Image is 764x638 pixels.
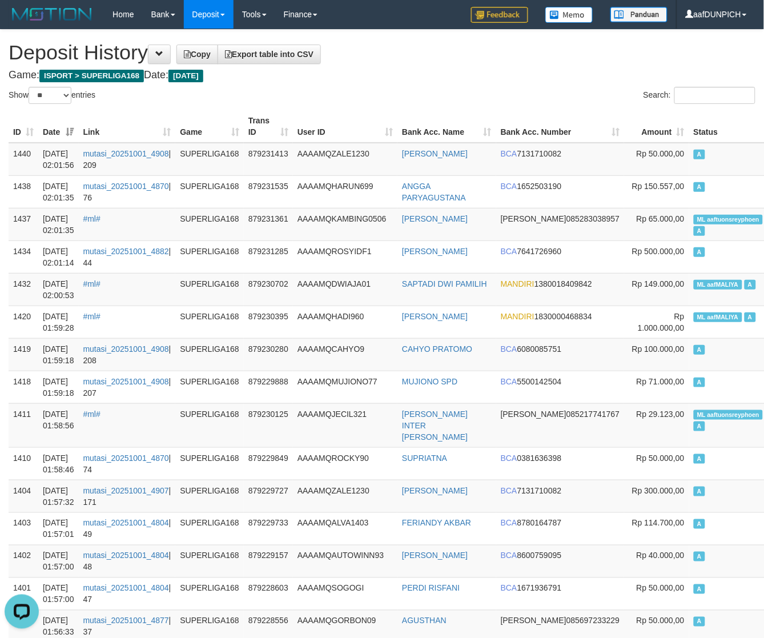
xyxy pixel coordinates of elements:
td: | 49 [79,512,176,545]
td: | 76 [79,175,176,208]
td: 7131710082 [496,143,625,176]
th: Date: activate to sort column ascending [38,110,79,143]
span: Approved [694,617,705,627]
a: mutasi_20251001_4877 [83,616,169,625]
td: SUPERLIGA168 [175,273,244,306]
td: [DATE] 02:00:53 [38,273,79,306]
td: SUPERLIGA168 [175,480,244,512]
td: 6080085751 [496,338,625,371]
td: 1404 [9,480,38,512]
td: 7641726960 [496,240,625,273]
a: mutasi_20251001_4804 [83,584,169,593]
button: Open LiveChat chat widget [5,5,39,39]
td: | 47 [79,577,176,610]
span: [DATE] [168,70,203,82]
a: #ml# [83,312,100,321]
td: SUPERLIGA168 [175,208,244,240]
td: AAAAMQCAHYO9 [293,338,397,371]
td: 879229888 [244,371,293,403]
a: ANGGA PARYAGUSTANA [402,182,466,202]
td: 7131710082 [496,480,625,512]
td: 085283038957 [496,208,625,240]
td: 5500142504 [496,371,625,403]
td: 1418 [9,371,38,403]
td: [DATE] 02:01:35 [38,208,79,240]
td: [DATE] 01:58:56 [38,403,79,447]
td: SUPERLIGA168 [175,143,244,176]
a: Copy [176,45,218,64]
td: | 48 [79,545,176,577]
span: Rp 100.000,00 [632,344,685,354]
a: mutasi_20251001_4804 [83,551,169,560]
img: panduan.png [610,7,668,22]
a: [PERSON_NAME] [402,247,468,256]
span: BCA [501,584,517,593]
a: mutasi_20251001_4882 [83,247,169,256]
span: [PERSON_NAME] [501,410,566,419]
td: SUPERLIGA168 [175,371,244,403]
span: Rp 71.000,00 [637,377,685,386]
td: AAAAMQHADI960 [293,306,397,338]
select: Showentries [29,87,71,104]
td: 1410 [9,447,38,480]
td: AAAAMQDWIAJA01 [293,273,397,306]
th: Bank Acc. Name: activate to sort column ascending [397,110,496,143]
span: Export table into CSV [225,50,313,59]
td: SUPERLIGA168 [175,447,244,480]
td: AAAAMQROSYIDF1 [293,240,397,273]
span: Rp 114.700,00 [632,519,685,528]
span: Rp 65.000,00 [637,214,685,223]
span: Approved [694,378,705,387]
td: [DATE] 01:57:01 [38,512,79,545]
span: BCA [501,551,517,560]
span: Approved [694,454,705,464]
span: ISPORT > SUPERLIGA168 [39,70,144,82]
span: Rp 150.557,00 [632,182,685,191]
a: Export table into CSV [218,45,321,64]
td: SUPERLIGA168 [175,306,244,338]
a: #ml# [83,410,100,419]
a: mutasi_20251001_4870 [83,182,169,191]
td: 1437 [9,208,38,240]
h1: Deposit History [9,41,755,64]
a: mutasi_20251001_4908 [83,377,169,386]
td: SUPERLIGA168 [175,240,244,273]
a: SUPRIATNA [402,454,447,463]
td: [DATE] 01:57:00 [38,545,79,577]
span: Copy [184,50,211,59]
a: [PERSON_NAME] [402,486,468,495]
a: [PERSON_NAME] INTER [PERSON_NAME] [402,410,468,442]
td: 1411 [9,403,38,447]
td: AAAAMQROCKY90 [293,447,397,480]
span: Approved [745,312,756,322]
td: 1401 [9,577,38,610]
span: Approved [694,226,705,236]
span: BCA [501,247,517,256]
span: Approved [694,519,705,529]
td: 1432 [9,273,38,306]
td: 879230395 [244,306,293,338]
td: 1434 [9,240,38,273]
span: Rp 500.000,00 [632,247,685,256]
td: 879228603 [244,577,293,610]
td: 879229727 [244,480,293,512]
a: [PERSON_NAME] [402,551,468,560]
span: Manually Linked by aaftuonsreyphoen [694,410,763,420]
td: 1652503190 [496,175,625,208]
td: 0381636398 [496,447,625,480]
span: Approved [694,584,705,594]
td: 1438 [9,175,38,208]
td: 1420 [9,306,38,338]
td: 085217741767 [496,403,625,447]
a: MUJIONO SPD [402,377,457,386]
a: #ml# [83,214,100,223]
td: 879231535 [244,175,293,208]
a: PERDI RISFANI [402,584,460,593]
span: BCA [501,519,517,528]
td: AAAAMQHARUN699 [293,175,397,208]
a: mutasi_20251001_4870 [83,454,169,463]
span: MANDIRI [501,279,534,288]
td: 1403 [9,512,38,545]
img: Button%20Memo.svg [545,7,593,23]
td: | 74 [79,447,176,480]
